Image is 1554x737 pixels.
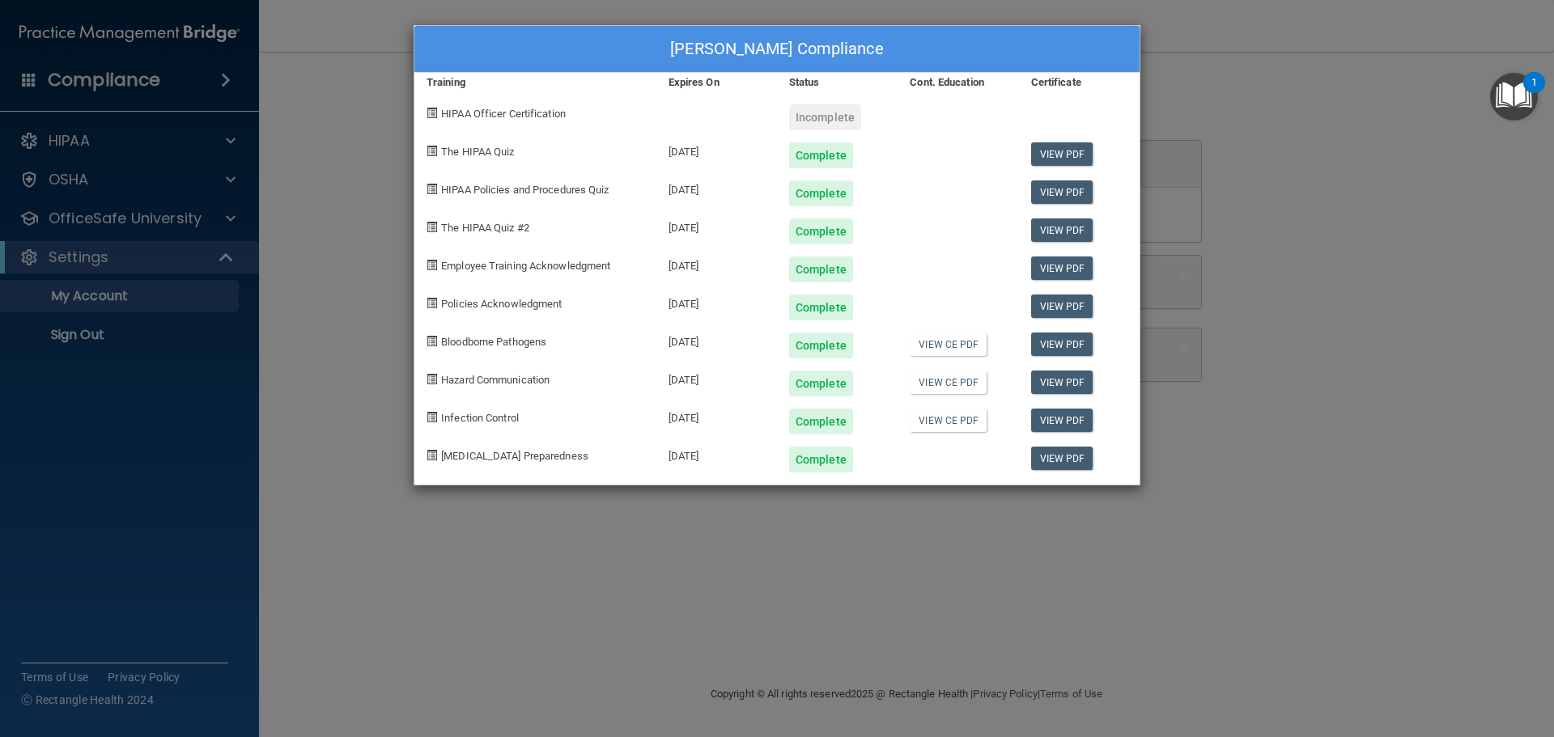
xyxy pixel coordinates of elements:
[789,294,853,320] div: Complete
[1531,83,1537,104] div: 1
[656,396,777,434] div: [DATE]
[441,108,566,120] span: HIPAA Officer Certification
[414,26,1140,73] div: [PERSON_NAME] Compliance
[656,168,777,206] div: [DATE]
[1490,73,1538,121] button: Open Resource Center, 1 new notification
[910,332,987,356] a: View CE PDF
[441,298,562,310] span: Policies Acknowledgment
[441,336,546,348] span: Bloodborne Pathogens
[789,332,853,358] div: Complete
[1031,180,1093,204] a: View PDF
[789,104,861,130] div: Incomplete
[1031,447,1093,470] a: View PDF
[656,358,777,396] div: [DATE]
[656,320,777,358] div: [DATE]
[910,409,987,432] a: View CE PDF
[441,450,588,462] span: [MEDICAL_DATA] Preparedness
[1031,256,1093,280] a: View PDF
[789,447,853,472] div: Complete
[1031,142,1093,166] a: View PDF
[441,260,610,272] span: Employee Training Acknowledgment
[1031,371,1093,394] a: View PDF
[789,180,853,206] div: Complete
[441,146,514,158] span: The HIPAA Quiz
[1031,409,1093,432] a: View PDF
[910,371,987,394] a: View CE PDF
[1031,332,1093,356] a: View PDF
[656,130,777,168] div: [DATE]
[441,184,609,196] span: HIPAA Policies and Procedures Quiz
[656,73,777,92] div: Expires On
[1031,218,1093,242] a: View PDF
[656,206,777,244] div: [DATE]
[789,371,853,396] div: Complete
[441,374,550,386] span: Hazard Communication
[656,244,777,282] div: [DATE]
[1031,294,1093,318] a: View PDF
[414,73,656,92] div: Training
[441,222,529,234] span: The HIPAA Quiz #2
[656,434,777,472] div: [DATE]
[789,409,853,434] div: Complete
[789,142,853,168] div: Complete
[656,282,777,320] div: [DATE]
[789,218,853,244] div: Complete
[1019,73,1140,92] div: Certificate
[898,73,1018,92] div: Cont. Education
[441,412,519,424] span: Infection Control
[789,256,853,282] div: Complete
[777,73,898,92] div: Status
